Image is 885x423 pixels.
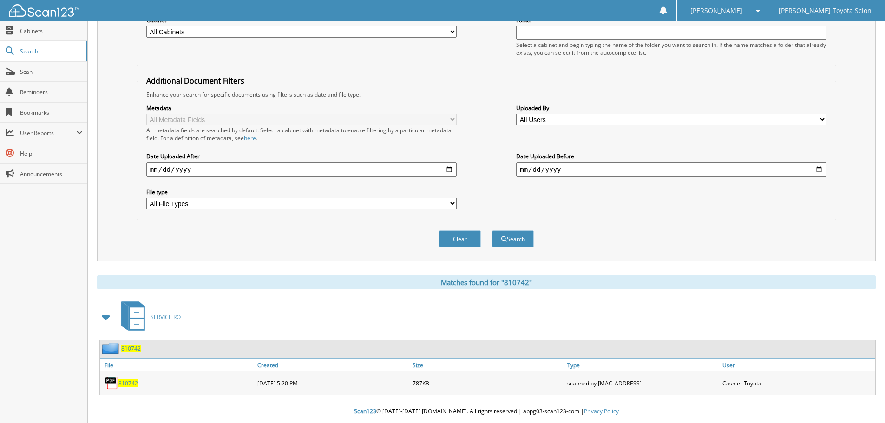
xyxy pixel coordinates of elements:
a: SERVICE RO [116,299,181,335]
a: Size [410,359,565,371]
span: Cabinets [20,27,83,35]
span: Scan123 [354,407,376,415]
div: scanned by [MAC_ADDRESS] [565,374,720,392]
a: File [100,359,255,371]
span: Reminders [20,88,83,96]
span: SERVICE RO [151,313,181,321]
label: File type [146,188,457,196]
img: PDF.png [105,376,118,390]
div: All metadata fields are searched by default. Select a cabinet with metadata to enable filtering b... [146,126,457,142]
span: Search [20,47,81,55]
div: [DATE] 5:20 PM [255,374,410,392]
a: Privacy Policy [584,407,619,415]
div: © [DATE]-[DATE] [DOMAIN_NAME]. All rights reserved | appg03-scan123-com | [88,400,885,423]
button: Search [492,230,534,247]
img: folder2.png [102,343,121,354]
iframe: Chat Widget [839,378,885,423]
label: Metadata [146,104,457,112]
img: scan123-logo-white.svg [9,4,79,17]
span: [PERSON_NAME] [690,8,742,13]
span: Announcements [20,170,83,178]
div: 787KB [410,374,565,392]
a: Created [255,359,410,371]
div: Enhance your search for specific documents using filters such as date and file type. [142,91,831,98]
div: Cashier Toyota [720,374,875,392]
span: Scan [20,68,83,76]
input: start [146,162,457,177]
input: end [516,162,826,177]
a: User [720,359,875,371]
label: Uploaded By [516,104,826,112]
span: User Reports [20,129,76,137]
a: 810742 [121,345,141,352]
label: Date Uploaded After [146,152,457,160]
div: Select a cabinet and begin typing the name of the folder you want to search in. If the name match... [516,41,826,57]
legend: Additional Document Filters [142,76,249,86]
span: [PERSON_NAME] Toyota Scion [779,8,872,13]
label: Date Uploaded Before [516,152,826,160]
span: Help [20,150,83,157]
button: Clear [439,230,481,247]
a: Type [565,359,720,371]
a: 810742 [118,379,138,387]
a: here [244,134,256,142]
span: Bookmarks [20,109,83,117]
div: Matches found for "810742" [97,275,876,289]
